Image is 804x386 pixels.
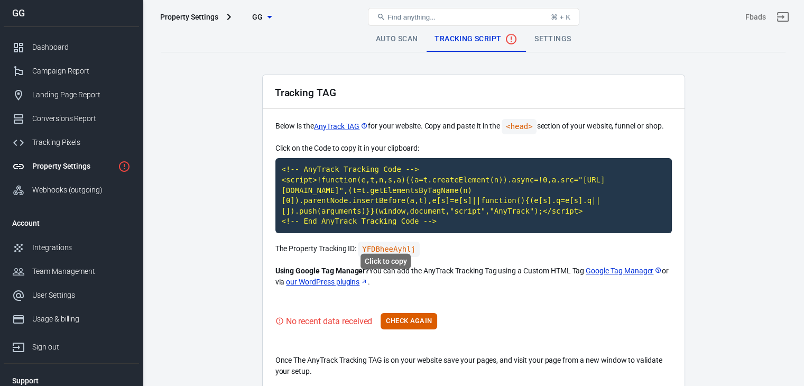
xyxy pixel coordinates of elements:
svg: Property is not installed yet [118,160,131,173]
a: Dashboard [4,35,139,59]
button: Find anything...⌘ + K [368,8,579,26]
div: Visit your website to trigger the Tracking Tag and validate your setup. [275,315,373,328]
div: No recent data received [286,315,373,328]
div: Account id: tR2bt8Tt [745,12,766,23]
div: Conversions Report [32,113,131,124]
a: Tracking Pixels [4,131,139,154]
div: GG [4,8,139,18]
code: Click to copy [358,242,420,257]
p: Below is the for your website. Copy and paste it in the section of your website, funnel or shop. [275,119,672,134]
p: Click on the Code to copy it in your clipboard: [275,143,672,154]
div: Usage & billing [32,314,131,325]
div: Webhooks (outgoing) [32,185,131,196]
a: Landing Page Report [4,83,139,107]
a: Property Settings [4,154,139,178]
button: Check Again [381,313,437,329]
div: Team Management [32,266,131,277]
a: Conversions Report [4,107,139,131]
a: Auto Scan [367,26,427,52]
a: Campaign Report [4,59,139,83]
div: Click to copy [361,254,411,269]
div: User Settings [32,290,131,301]
a: Settings [526,26,579,52]
div: Tracking Pixels [32,137,131,148]
a: Sign out [770,4,796,30]
a: Usage & billing [4,307,139,331]
a: our WordPress plugins [286,277,368,288]
p: You can add the AnyTrack Tracking Tag using a Custom HTML Tag or via . [275,265,672,288]
p: Once The AnyTrack Tracking TAG is on your website save your pages, and visit your page from a new... [275,355,672,377]
span: Find anything... [387,13,436,21]
h2: Tracking TAG [275,87,336,98]
svg: No data received [505,33,517,45]
button: GG [235,7,288,27]
a: Sign out [4,331,139,359]
strong: Using Google Tag Manager? [275,266,369,275]
a: AnyTrack TAG [314,121,368,132]
div: Sign out [32,342,131,353]
code: Click to copy [275,158,672,233]
div: Campaign Report [32,66,131,77]
li: Account [4,210,139,236]
a: Webhooks (outgoing) [4,178,139,202]
a: User Settings [4,283,139,307]
a: Integrations [4,236,139,260]
a: Team Management [4,260,139,283]
p: The Property Tracking ID: [275,242,672,257]
div: Landing Page Report [32,89,131,100]
span: Tracking Script [435,33,517,45]
code: <head> [502,119,537,134]
div: Property Settings [160,12,218,22]
a: Google Tag Manager [586,265,662,277]
div: Dashboard [32,42,131,53]
div: Integrations [32,242,131,253]
div: Property Settings [32,161,114,172]
span: GG [252,11,263,24]
div: ⌘ + K [551,13,570,21]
